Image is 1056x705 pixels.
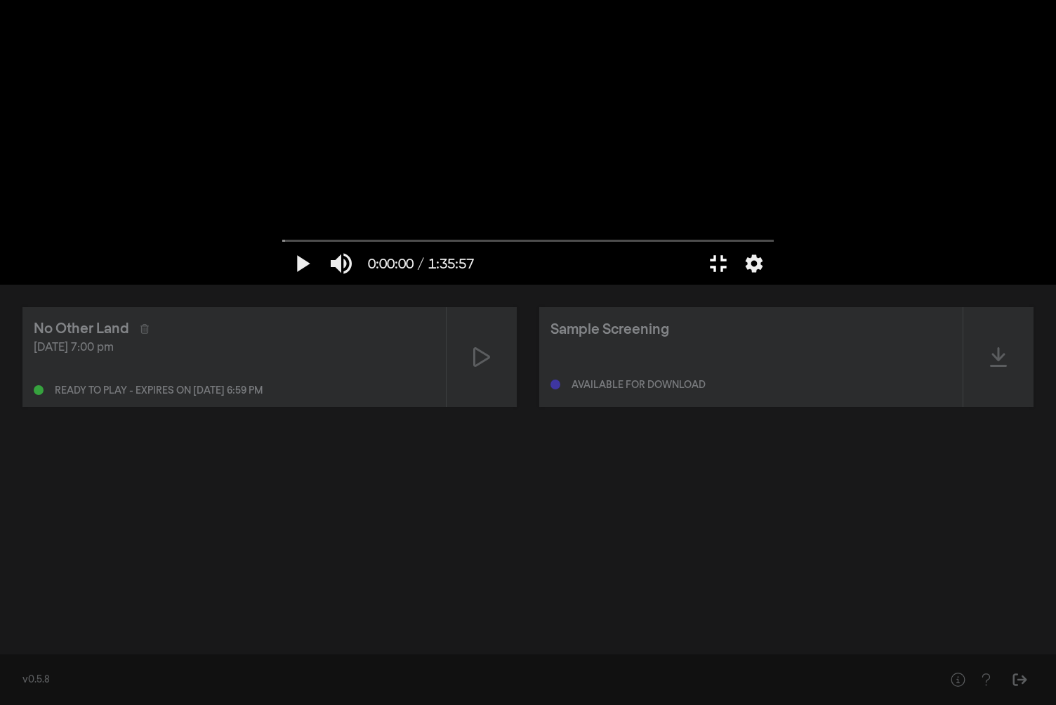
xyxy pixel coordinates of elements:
button: Exit full screen [699,242,738,285]
button: Help [972,666,1000,694]
button: Help [944,666,972,694]
button: Mute [322,242,361,285]
button: 0:00:00 / 1:35:57 [361,242,481,285]
div: Ready to play - expires on [DATE] 6:59 pm [55,386,263,396]
div: Available for download [572,380,706,390]
button: Sign Out [1005,666,1034,694]
div: v0.5.8 [22,673,916,687]
button: Play [282,242,322,285]
div: No Other Land [34,318,129,339]
div: [DATE] 7:00 pm [34,339,435,356]
div: Sample Screening [550,319,669,340]
button: More settings [738,242,770,285]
